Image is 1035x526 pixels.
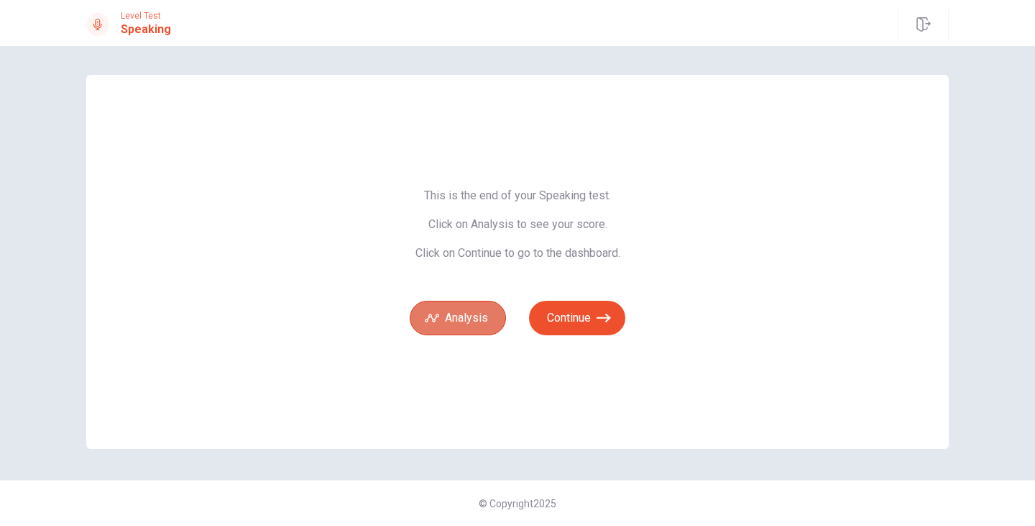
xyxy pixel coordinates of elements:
[479,498,556,509] span: © Copyright 2025
[410,189,625,260] span: This is the end of your Speaking test. Click on Analysis to see your score. Click on Continue to ...
[121,21,171,38] h1: Speaking
[529,301,625,335] button: Continue
[410,301,506,335] button: Analysis
[121,11,171,21] span: Level Test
